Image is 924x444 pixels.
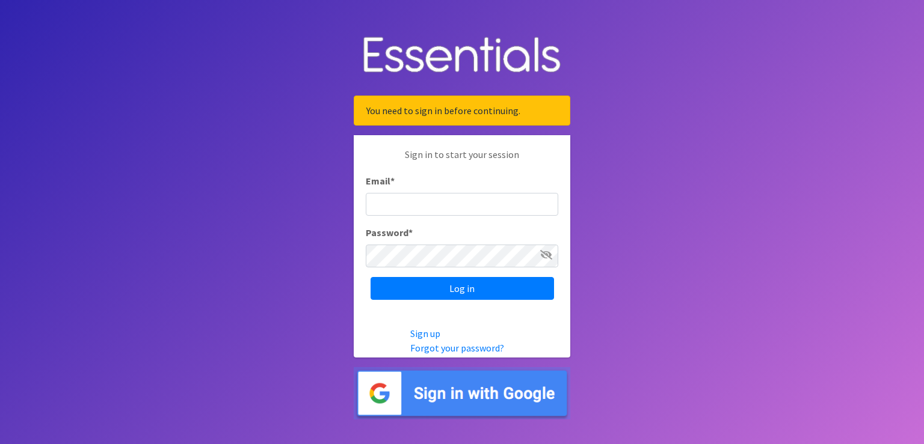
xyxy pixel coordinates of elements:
p: Sign in to start your session [366,147,558,174]
abbr: required [408,227,413,239]
img: Sign in with Google [354,367,570,419]
input: Log in [371,277,554,300]
a: Sign up [410,327,440,339]
div: You need to sign in before continuing. [354,96,570,126]
abbr: required [390,175,395,187]
a: Forgot your password? [410,342,504,354]
label: Email [366,174,395,188]
img: Human Essentials [354,25,570,87]
label: Password [366,225,413,240]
